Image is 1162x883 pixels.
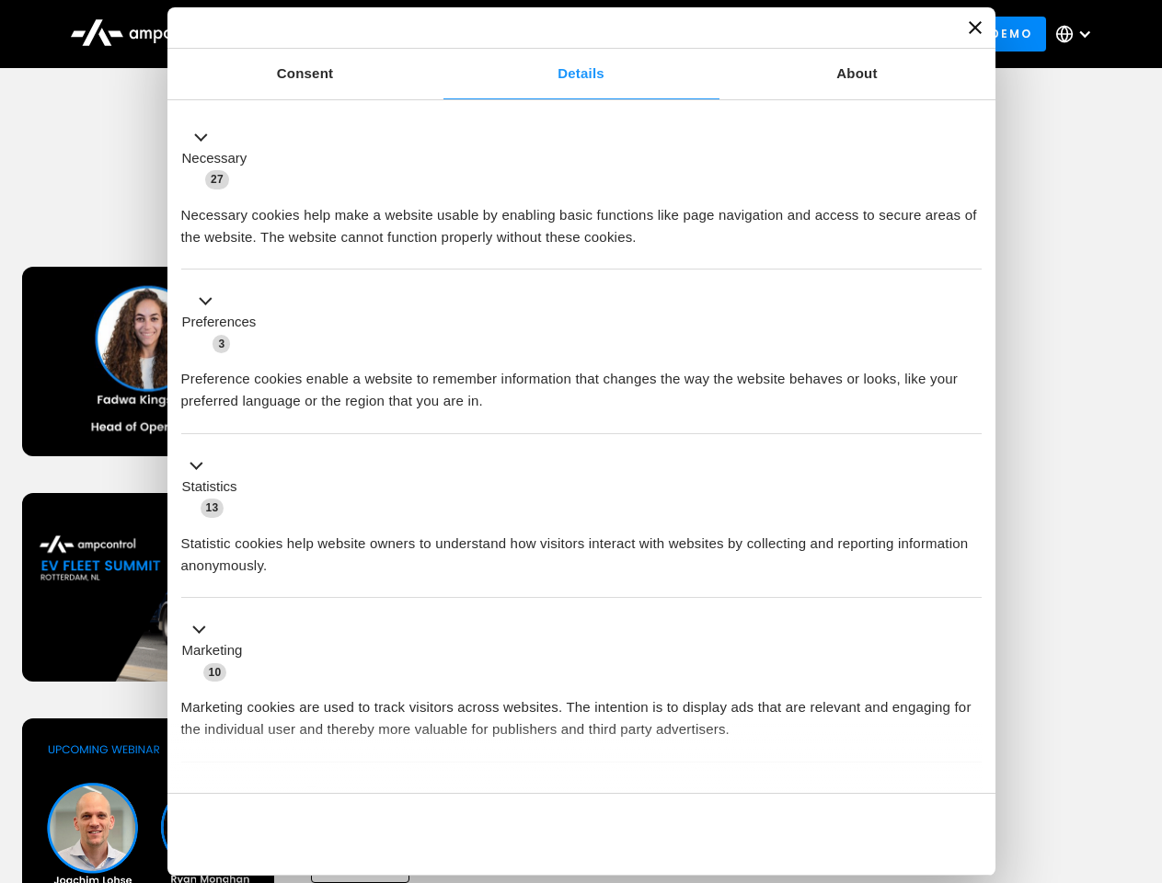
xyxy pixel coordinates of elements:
label: Marketing [182,640,243,661]
label: Necessary [182,148,247,169]
button: Close banner [969,21,982,34]
label: Preferences [182,312,257,333]
span: 10 [203,663,227,682]
div: Statistic cookies help website owners to understand how visitors interact with websites by collec... [181,519,982,577]
button: Marketing (10) [181,619,254,683]
h1: Upcoming Webinars [22,186,1141,230]
a: Consent [167,49,443,99]
span: 27 [205,170,229,189]
a: Details [443,49,719,99]
span: 2 [304,786,321,804]
span: 13 [201,499,224,517]
button: Preferences (3) [181,291,268,355]
button: Statistics (13) [181,454,248,519]
button: Unclassified (2) [181,783,332,806]
div: Necessary cookies help make a website usable by enabling basic functions like page navigation and... [181,190,982,248]
div: Marketing cookies are used to track visitors across websites. The intention is to display ads tha... [181,682,982,740]
a: About [719,49,995,99]
label: Statistics [182,476,237,498]
button: Necessary (27) [181,126,259,190]
span: 3 [213,335,230,353]
button: Okay [717,808,981,861]
div: Preference cookies enable a website to remember information that changes the way the website beha... [181,354,982,412]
